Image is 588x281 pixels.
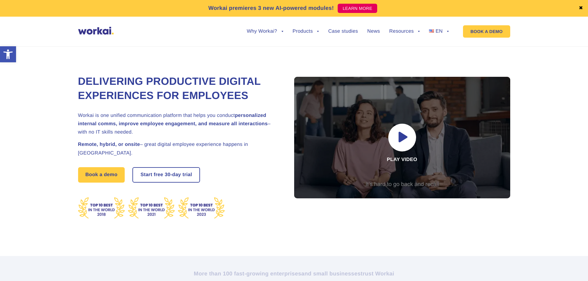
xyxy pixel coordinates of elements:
[328,29,358,34] a: Case studies
[293,29,319,34] a: Products
[294,77,510,198] div: Play video
[78,75,279,103] h1: Delivering Productive Digital Experiences for Employees
[247,29,283,34] a: Why Workai?
[367,29,380,34] a: News
[123,270,465,277] h2: More than 100 fast-growing enterprises trust Workai
[436,29,443,34] span: EN
[133,168,199,182] a: Start free30-daytrial
[463,25,510,38] a: BOOK A DEMO
[301,271,361,277] i: and small businesses
[389,29,420,34] a: Resources
[338,4,377,13] a: LEARN MORE
[78,140,279,157] h2: – great digital employee experience happens in [GEOGRAPHIC_DATA].
[165,172,181,177] i: 30-day
[78,111,279,137] h2: Workai is one unified communication platform that helps you conduct – with no IT skills needed.
[78,142,140,147] strong: Remote, hybrid, or onsite
[78,167,125,183] a: Book a demo
[208,4,334,12] p: Workai premieres 3 new AI-powered modules!
[579,6,583,11] a: ✖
